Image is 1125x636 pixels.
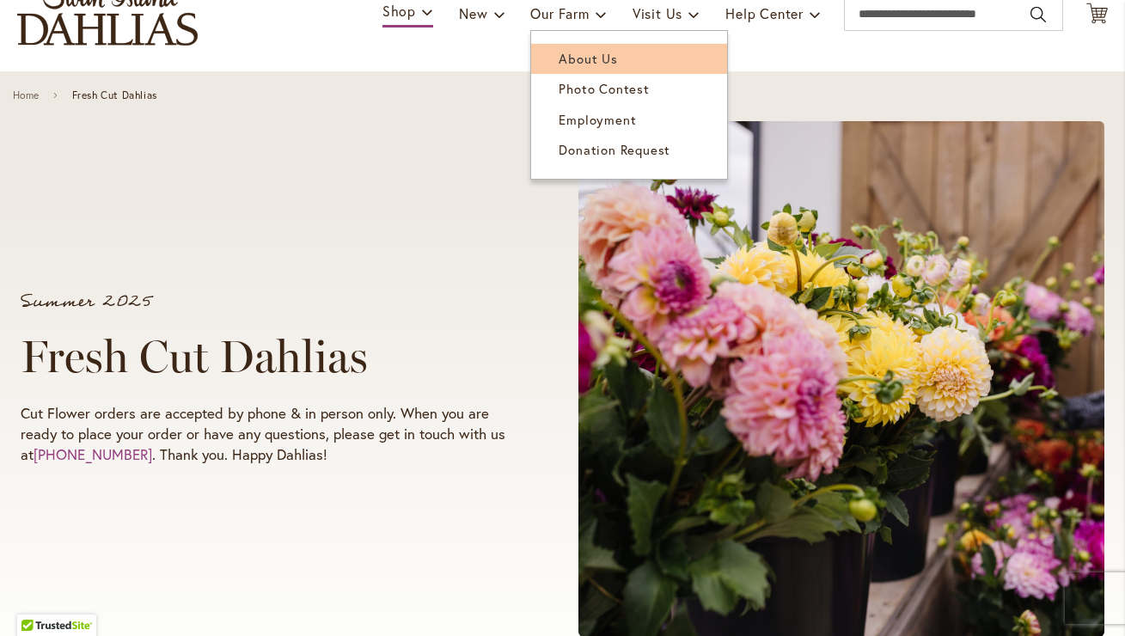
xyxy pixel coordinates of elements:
span: Our Farm [530,4,589,22]
span: Employment [559,111,636,128]
span: Fresh Cut Dahlias [72,89,157,101]
span: New [459,4,487,22]
span: Help Center [725,4,804,22]
span: About Us [559,50,617,67]
span: Visit Us [633,4,682,22]
a: [PHONE_NUMBER] [34,444,152,464]
span: Donation Request [559,141,670,158]
span: Photo Contest [559,80,649,97]
p: Cut Flower orders are accepted by phone & in person only. When you are ready to place your order ... [21,403,513,465]
a: Home [13,89,40,101]
p: Summer 2025 [21,293,513,310]
span: Shop [382,2,416,20]
h1: Fresh Cut Dahlias [21,331,513,382]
